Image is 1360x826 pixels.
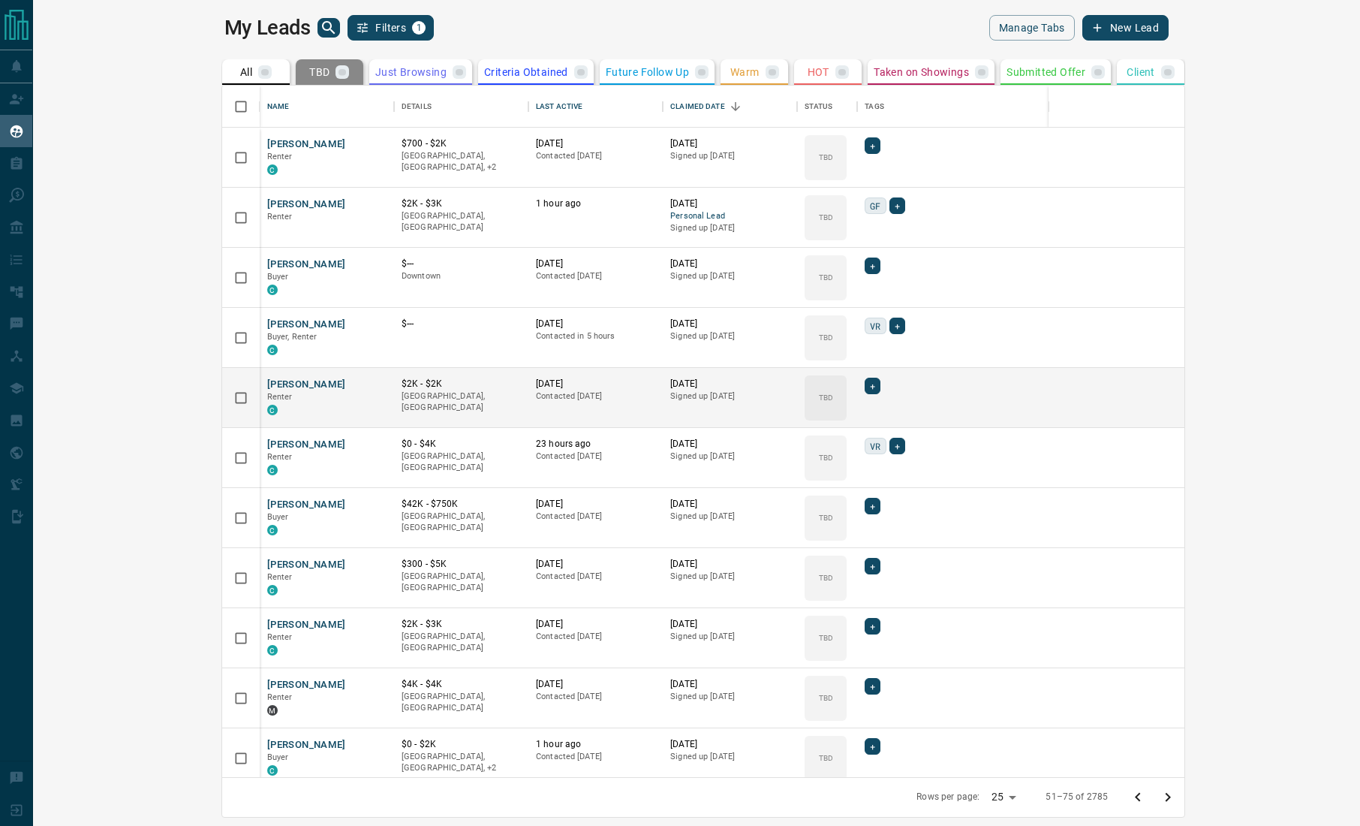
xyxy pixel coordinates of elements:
[267,285,278,295] div: condos.ca
[402,511,521,534] p: [GEOGRAPHIC_DATA], [GEOGRAPHIC_DATA]
[402,451,521,474] p: [GEOGRAPHIC_DATA], [GEOGRAPHIC_DATA]
[870,559,875,574] span: +
[805,86,832,128] div: Status
[536,86,582,128] div: Last Active
[870,258,875,273] span: +
[267,465,278,475] div: condos.ca
[670,571,790,583] p: Signed up [DATE]
[402,691,521,714] p: [GEOGRAPHIC_DATA], [GEOGRAPHIC_DATA]
[797,86,857,128] div: Status
[402,751,521,774] p: Midtown | Central, Toronto
[1046,791,1108,803] p: 51–75 of 2785
[267,678,346,692] button: [PERSON_NAME]
[870,198,880,213] span: GF
[402,678,521,691] p: $4K - $4K
[670,378,790,390] p: [DATE]
[267,164,278,175] div: condos.ca
[267,765,278,776] div: condos.ca
[865,618,880,635] div: +
[1153,782,1183,812] button: Go to next page
[402,738,521,751] p: $0 - $2K
[402,270,521,282] p: Downtown
[267,272,289,282] span: Buyer
[267,392,293,402] span: Renter
[670,618,790,631] p: [DATE]
[819,512,833,523] p: TBD
[895,198,900,213] span: +
[375,67,447,77] p: Just Browsing
[267,86,290,128] div: Name
[819,752,833,764] p: TBD
[725,96,746,117] button: Sort
[870,739,875,754] span: +
[267,752,289,762] span: Buyer
[267,525,278,535] div: condos.ca
[670,498,790,511] p: [DATE]
[606,67,689,77] p: Future Follow Up
[865,498,880,514] div: +
[267,452,293,462] span: Renter
[348,15,434,41] button: Filters1
[402,390,521,414] p: [GEOGRAPHIC_DATA], [GEOGRAPHIC_DATA]
[865,258,880,274] div: +
[260,86,394,128] div: Name
[267,572,293,582] span: Renter
[670,137,790,150] p: [DATE]
[1006,67,1085,77] p: Submitted Offer
[870,318,880,333] span: VR
[819,692,833,704] p: TBD
[819,152,833,163] p: TBD
[985,786,1022,808] div: 25
[402,150,521,173] p: North York, Toronto
[267,618,346,632] button: [PERSON_NAME]
[402,558,521,571] p: $300 - $5K
[670,222,790,234] p: Signed up [DATE]
[865,86,884,128] div: Tags
[865,378,880,394] div: +
[670,451,790,463] p: Signed up [DATE]
[536,150,655,162] p: Contacted [DATE]
[1123,782,1153,812] button: Go to previous page
[536,631,655,643] p: Contacted [DATE]
[402,258,521,270] p: $---
[670,438,790,451] p: [DATE]
[916,791,979,803] p: Rows per page:
[402,498,521,511] p: $42K - $750K
[536,691,655,703] p: Contacted [DATE]
[224,16,311,40] h1: My Leads
[536,197,655,210] p: 1 hour ago
[402,137,521,150] p: $700 - $2K
[267,438,346,452] button: [PERSON_NAME]
[414,23,424,33] span: 1
[730,67,760,77] p: Warm
[865,678,880,695] div: +
[267,332,317,342] span: Buyer, Renter
[267,318,346,332] button: [PERSON_NAME]
[267,498,346,512] button: [PERSON_NAME]
[267,212,293,222] span: Renter
[267,645,278,656] div: condos.ca
[819,392,833,403] p: TBD
[267,585,278,595] div: condos.ca
[536,678,655,691] p: [DATE]
[670,678,790,691] p: [DATE]
[670,258,790,270] p: [DATE]
[870,619,875,634] span: +
[536,270,655,282] p: Contacted [DATE]
[670,511,790,523] p: Signed up [DATE]
[889,197,905,214] div: +
[267,152,293,161] span: Renter
[536,498,655,511] p: [DATE]
[267,738,346,752] button: [PERSON_NAME]
[267,692,293,702] span: Renter
[819,212,833,223] p: TBD
[402,86,432,128] div: Details
[528,86,663,128] div: Last Active
[402,618,521,631] p: $2K - $3K
[670,751,790,763] p: Signed up [DATE]
[536,137,655,150] p: [DATE]
[267,378,346,392] button: [PERSON_NAME]
[402,378,521,390] p: $2K - $2K
[808,67,829,77] p: HOT
[895,318,900,333] span: +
